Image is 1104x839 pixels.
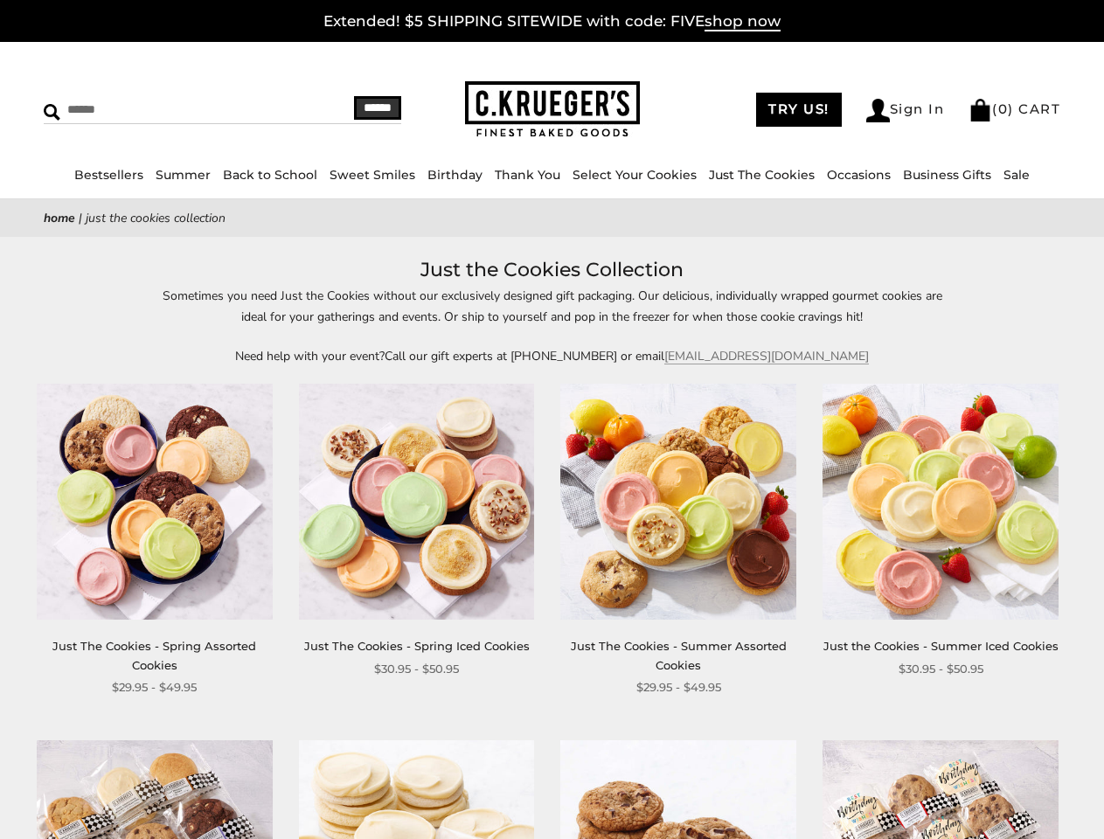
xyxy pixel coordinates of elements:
[969,99,992,121] img: Bag
[150,346,955,366] p: Need help with your event?
[823,639,1059,653] a: Just the Cookies - Summer Iced Cookies
[385,348,664,364] span: Call our gift experts at [PHONE_NUMBER] or email
[465,81,640,138] img: C.KRUEGER'S
[709,167,815,183] a: Just The Cookies
[156,167,211,183] a: Summer
[998,101,1009,117] span: 0
[323,12,781,31] a: Extended! $5 SHIPPING SITEWIDE with code: FIVEshop now
[823,384,1059,620] img: Just the Cookies - Summer Iced Cookies
[571,639,787,671] a: Just The Cookies - Summer Assorted Cookies
[427,167,483,183] a: Birthday
[636,678,721,697] span: $29.95 - $49.95
[112,678,197,697] span: $29.95 - $49.95
[150,286,955,326] p: Sometimes you need Just the Cookies without our exclusively designed gift packaging. Our deliciou...
[495,167,560,183] a: Thank You
[560,384,796,620] img: Just The Cookies - Summer Assorted Cookies
[37,384,273,620] img: Just The Cookies - Spring Assorted Cookies
[299,384,535,620] img: Just The Cookies - Spring Iced Cookies
[330,167,415,183] a: Sweet Smiles
[866,99,945,122] a: Sign In
[573,167,697,183] a: Select Your Cookies
[44,104,60,121] img: Search
[223,167,317,183] a: Back to School
[304,639,530,653] a: Just The Cookies - Spring Iced Cookies
[44,208,1060,228] nav: breadcrumbs
[899,660,983,678] span: $30.95 - $50.95
[74,167,143,183] a: Bestsellers
[866,99,890,122] img: Account
[903,167,991,183] a: Business Gifts
[79,210,82,226] span: |
[70,254,1034,286] h1: Just the Cookies Collection
[44,210,75,226] a: Home
[52,639,256,671] a: Just The Cookies - Spring Assorted Cookies
[664,348,869,364] a: [EMAIL_ADDRESS][DOMAIN_NAME]
[756,93,842,127] a: TRY US!
[374,660,459,678] span: $30.95 - $50.95
[969,101,1060,117] a: (0) CART
[86,210,226,226] span: Just the Cookies Collection
[1003,167,1030,183] a: Sale
[44,96,276,123] input: Search
[705,12,781,31] span: shop now
[827,167,891,183] a: Occasions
